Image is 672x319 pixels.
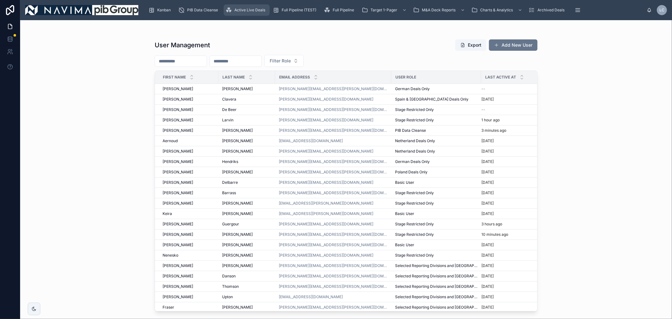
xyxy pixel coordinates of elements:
a: 10 minutes ago [481,232,543,237]
a: [PERSON_NAME] [222,128,271,133]
a: [PERSON_NAME][EMAIL_ADDRESS][PERSON_NAME][DOMAIN_NAME] [279,284,388,289]
span: Email Address [279,75,310,80]
p: 3 minutes ago [481,128,506,133]
a: [PERSON_NAME][EMAIL_ADDRESS][DOMAIN_NAME] [279,118,373,123]
a: Larvin [222,118,271,123]
a: [PERSON_NAME] [163,170,215,175]
a: [PERSON_NAME][EMAIL_ADDRESS][DOMAIN_NAME] [279,180,388,185]
a: [DATE] [481,190,543,195]
span: German Deals Only [395,86,430,91]
p: [DATE] [481,97,494,102]
span: [PERSON_NAME] [163,97,193,102]
a: [PERSON_NAME][EMAIL_ADDRESS][PERSON_NAME][DOMAIN_NAME] [279,190,388,195]
a: [PERSON_NAME][EMAIL_ADDRESS][PERSON_NAME][DOMAIN_NAME] [279,86,388,91]
span: PIB Data Cleanse [187,8,218,13]
a: [PERSON_NAME] [163,159,215,164]
a: PIB Data Cleanse [176,4,222,16]
a: [DATE] [481,294,543,299]
a: [PERSON_NAME] [222,149,271,154]
span: [PERSON_NAME] [163,190,193,195]
a: Basic User [395,242,477,247]
span: [PERSON_NAME] [163,242,193,247]
a: [PERSON_NAME][EMAIL_ADDRESS][PERSON_NAME][DOMAIN_NAME] [279,242,388,247]
span: Kanban [157,8,171,13]
span: [PERSON_NAME] [222,263,253,268]
a: [PERSON_NAME] [163,180,215,185]
a: [PERSON_NAME][EMAIL_ADDRESS][PERSON_NAME][DOMAIN_NAME] [279,170,388,175]
a: [DATE] [481,201,543,206]
span: Poland Deals Only [395,170,428,175]
a: [DATE] [481,263,543,268]
a: [DATE] [481,159,543,164]
span: [PERSON_NAME] [163,201,193,206]
a: [PERSON_NAME][EMAIL_ADDRESS][DOMAIN_NAME] [279,253,373,258]
span: Stage Restricted Only [395,118,434,123]
p: [DATE] [481,274,494,279]
a: [EMAIL_ADDRESS][DOMAIN_NAME] [279,294,343,299]
span: [PERSON_NAME] [163,159,193,164]
a: [PERSON_NAME][EMAIL_ADDRESS][PERSON_NAME][DOMAIN_NAME] [279,305,388,310]
p: [DATE] [481,159,494,164]
a: [DATE] [481,170,543,175]
span: Archived Deals [537,8,565,13]
a: [PERSON_NAME] [163,232,215,237]
span: Filter Role [270,58,291,64]
a: Upton [222,294,271,299]
p: [DATE] [481,149,494,154]
a: Selected Reporting Divisions and [GEOGRAPHIC_DATA] Only [395,274,477,279]
a: Stage Restricted Only [395,222,477,227]
a: Archived Deals [527,4,569,16]
a: Full Pipeline (TEST) [271,4,321,16]
span: [PERSON_NAME] [222,149,253,154]
a: Delbarre [222,180,271,185]
a: [DATE] [481,274,543,279]
span: Selected Reporting Divisions and [GEOGRAPHIC_DATA] Only [395,294,477,299]
a: Stage Restricted Only [395,201,477,206]
a: [DATE] [481,149,543,154]
a: Aernoud [163,138,215,143]
span: [PERSON_NAME] [163,232,193,237]
a: Kanban [146,4,175,16]
span: De Beer [222,107,237,112]
a: [PERSON_NAME][EMAIL_ADDRESS][DOMAIN_NAME] [279,149,388,154]
span: Barrass [222,190,236,195]
a: Add New User [489,39,537,51]
a: [PERSON_NAME] [222,263,271,268]
p: [DATE] [481,211,494,216]
span: Upton [222,294,233,299]
span: [PERSON_NAME] [222,170,253,175]
span: Charts & Analytics [480,8,513,13]
span: [PERSON_NAME] [163,274,193,279]
a: 1 hour ago [481,118,543,123]
span: [PERSON_NAME] [222,128,253,133]
a: [EMAIL_ADDRESS][PERSON_NAME][DOMAIN_NAME] [279,211,388,216]
a: Netherland Deals Only [395,138,477,143]
a: [PERSON_NAME][EMAIL_ADDRESS][DOMAIN_NAME] [279,118,388,123]
a: Stage Restricted Only [395,190,477,195]
img: App logo [25,5,138,15]
a: Selected Reporting Divisions and [GEOGRAPHIC_DATA] Only [395,305,477,310]
span: M&A Deck Reports [422,8,456,13]
span: Aernoud [163,138,178,143]
a: [DATE] [481,211,543,216]
span: Netherland Deals Only [395,138,435,143]
span: Full Pipeline (TEST) [282,8,316,13]
p: [DATE] [481,201,494,206]
a: [PERSON_NAME][EMAIL_ADDRESS][PERSON_NAME][DOMAIN_NAME] [279,159,388,164]
a: [PERSON_NAME] [222,232,271,237]
a: Clavera [222,97,271,102]
a: Stage Restricted Only [395,107,477,112]
a: [DATE] [481,253,543,258]
a: [DATE] [481,180,543,185]
a: [PERSON_NAME] [163,128,215,133]
span: [PERSON_NAME] [163,118,193,123]
span: [PERSON_NAME] [163,86,193,91]
a: [PERSON_NAME][EMAIL_ADDRESS][DOMAIN_NAME] [279,149,373,154]
a: M&A Deck Reports [411,4,468,16]
a: [PERSON_NAME] [163,263,215,268]
a: [PERSON_NAME] [222,170,271,175]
